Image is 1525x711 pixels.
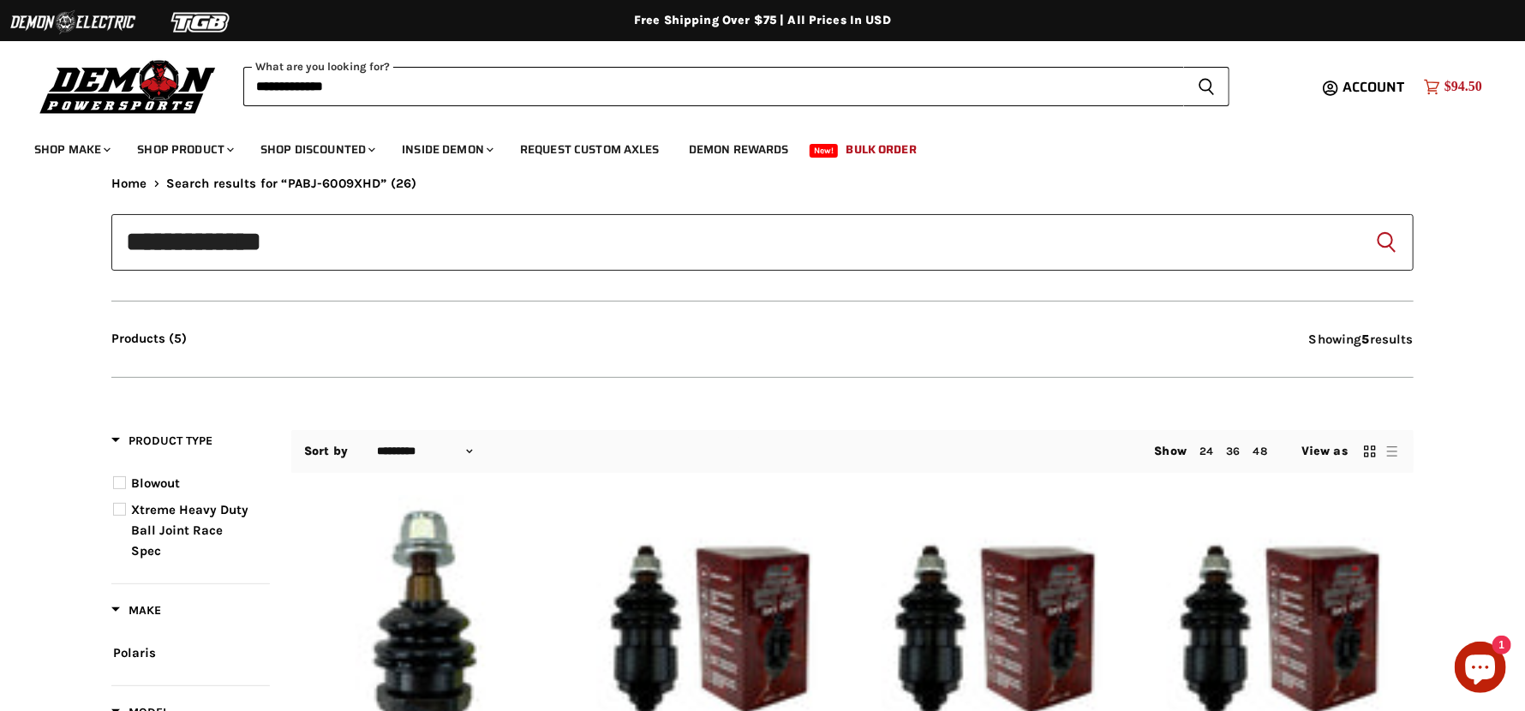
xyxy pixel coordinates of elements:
button: Products (5) [111,332,187,346]
span: Account [1343,76,1405,98]
a: Shop Product [124,132,244,167]
ul: Main menu [21,125,1478,167]
a: 48 [1253,445,1267,457]
span: Search results for “PABJ-6009XHD” (26) [166,176,417,191]
span: View as [1301,445,1348,458]
img: Demon Powersports [34,56,222,117]
img: TGB Logo 2 [137,6,266,39]
label: Sort by [304,445,348,458]
span: Xtreme Heavy Duty Ball Joint Race Spec [131,502,248,559]
strong: 5 [1362,332,1370,347]
inbox-online-store-chat: Shopify online store chat [1450,642,1511,697]
button: Filter by Product Type [111,433,212,454]
a: Account [1335,80,1415,95]
form: Product [243,67,1229,106]
button: Filter by Make [111,602,161,624]
span: Polaris [113,645,156,660]
span: Make [111,603,161,618]
div: Free Shipping Over $75 | All Prices In USD [77,13,1448,28]
span: Product Type [111,433,212,448]
span: Show [1155,444,1187,458]
a: Shop Make [21,132,121,167]
a: Demon Rewards [676,132,802,167]
a: 36 [1226,445,1240,457]
span: Blowout [131,475,180,491]
span: $94.50 [1444,79,1482,95]
a: $94.50 [1415,75,1491,99]
button: list view [1384,443,1401,460]
nav: Breadcrumbs [111,176,1414,191]
button: grid view [1361,443,1378,460]
img: Demon Electric Logo 2 [9,6,137,39]
a: Shop Discounted [248,132,386,167]
a: Request Custom Axles [507,132,673,167]
button: Search [1184,67,1229,106]
a: Bulk Order [834,132,930,167]
input: When autocomplete results are available use up and down arrows to review and enter to select [243,67,1184,106]
span: Showing results [1309,332,1414,347]
a: Inside Demon [389,132,504,167]
span: New! [810,144,839,158]
input: When autocomplete results are available use up and down arrows to review and enter to select [111,214,1414,271]
a: 24 [1199,445,1213,457]
form: Product [111,214,1414,271]
button: Search [1372,229,1400,256]
a: Home [111,176,147,191]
